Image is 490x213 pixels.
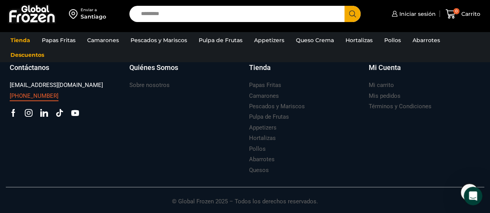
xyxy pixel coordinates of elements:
[81,7,106,13] div: Enviar a
[249,102,305,111] h3: Pescados y Mariscos
[249,123,277,133] a: Appetizers
[10,80,103,90] a: [EMAIL_ADDRESS][DOMAIN_NAME]
[10,81,103,89] h3: [EMAIL_ADDRESS][DOMAIN_NAME]
[10,91,58,101] a: [PHONE_NUMBER]
[380,33,405,48] a: Pollos
[249,154,275,165] a: Abarrotes
[249,81,281,89] h3: Papas Fritas
[249,124,277,132] h3: Appetizers
[397,10,436,18] span: Iniciar sesión
[249,92,279,100] h3: Camarones
[249,101,305,112] a: Pescados y Mariscos
[249,133,276,143] a: Hortalizas
[249,144,266,154] a: Pollos
[409,33,444,48] a: Abarrotes
[249,63,271,73] h3: Tienda
[195,33,246,48] a: Pulpa de Frutas
[10,92,58,100] h3: [PHONE_NUMBER]
[10,63,49,73] h3: Contáctanos
[7,48,48,62] a: Descuentos
[249,134,276,142] h3: Hortalizas
[464,187,482,205] iframe: Intercom live chat
[250,33,288,48] a: Appetizers
[342,33,377,48] a: Hortalizas
[368,102,431,111] h3: Términos y Condiciones
[6,187,484,206] p: © Global Frozen 2025 – Todos los derechos reservados.
[129,81,170,89] h3: Sobre nosotros
[368,63,401,73] h3: Mi Cuenta
[368,63,480,80] a: Mi Cuenta
[129,80,170,90] a: Sobre nosotros
[390,6,436,22] a: Iniciar sesión
[368,91,400,101] a: Mis pedidos
[249,112,289,122] a: Pulpa de Frutas
[249,91,279,101] a: Camarones
[249,166,269,174] h3: Quesos
[129,63,178,73] h3: Quiénes Somos
[249,155,275,164] h3: Abarrotes
[368,101,431,112] a: Términos y Condiciones
[368,92,400,100] h3: Mis pedidos
[453,8,459,14] span: 0
[459,10,480,18] span: Carrito
[81,13,106,20] div: Santiago
[444,5,482,23] a: 0 Carrito
[83,33,123,48] a: Camarones
[249,80,281,90] a: Papas Fritas
[249,165,269,176] a: Quesos
[249,113,289,121] h3: Pulpa de Frutas
[129,63,241,80] a: Quiénes Somos
[7,33,34,48] a: Tienda
[38,33,79,48] a: Papas Fritas
[344,6,361,22] button: Search button
[249,63,361,80] a: Tienda
[368,81,394,89] h3: Mi carrito
[249,145,266,153] h3: Pollos
[127,33,191,48] a: Pescados y Mariscos
[368,80,394,90] a: Mi carrito
[10,63,122,80] a: Contáctanos
[292,33,338,48] a: Queso Crema
[69,7,81,20] img: address-field-icon.svg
